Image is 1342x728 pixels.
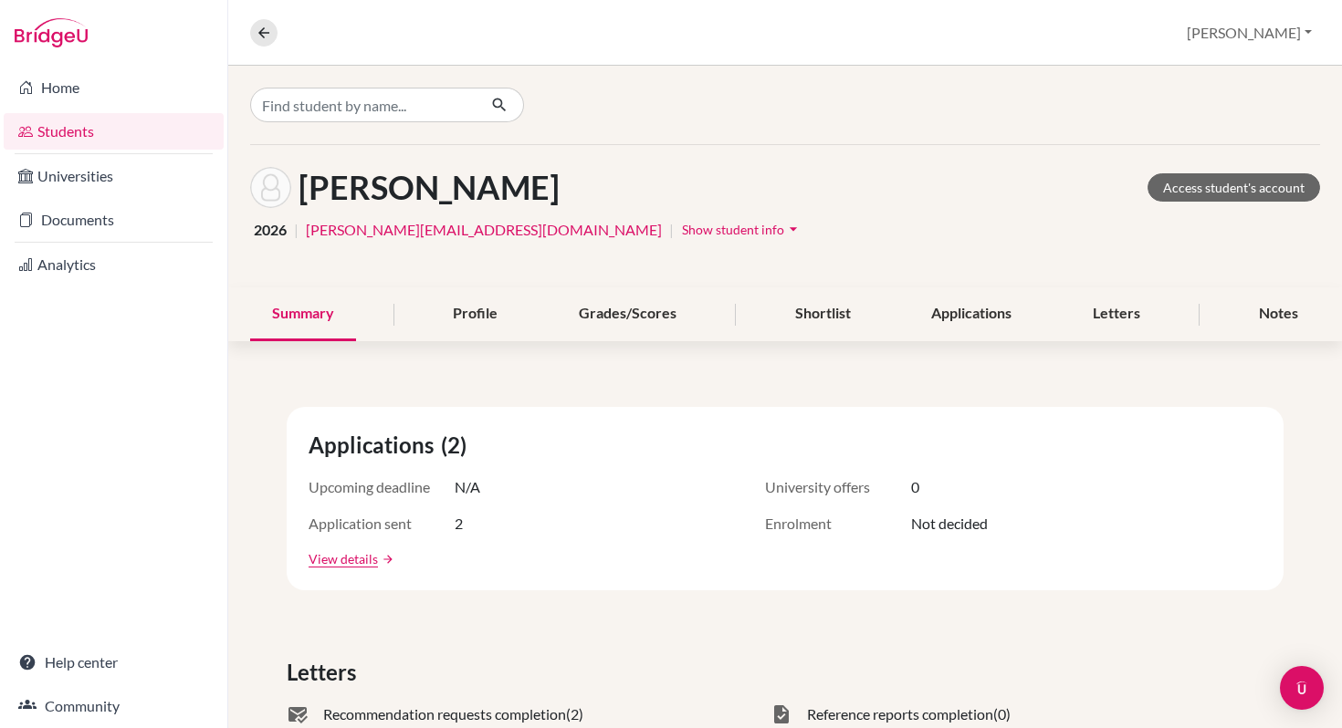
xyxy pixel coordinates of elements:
a: Access student's account [1148,173,1320,202]
a: Home [4,69,224,106]
span: Upcoming deadline [309,476,455,498]
span: Reference reports completion [807,703,993,725]
h1: [PERSON_NAME] [299,168,560,207]
a: Analytics [4,246,224,283]
a: arrow_forward [378,553,394,566]
span: Show student info [682,222,784,237]
span: 2026 [254,219,287,241]
span: 2 [455,513,463,535]
span: N/A [455,476,480,498]
span: 0 [911,476,919,498]
span: | [294,219,299,241]
div: Open Intercom Messenger [1280,666,1324,710]
img: Bridge-U [15,18,88,47]
a: Community [4,688,224,724]
span: Recommendation requests completion [323,703,566,725]
span: (2) [566,703,583,725]
a: View details [309,549,378,568]
span: Applications [309,429,441,462]
i: arrow_drop_down [784,220,802,238]
a: Students [4,113,224,150]
button: Show student infoarrow_drop_down [681,215,803,244]
div: Summary [250,287,356,341]
div: Notes [1237,287,1320,341]
span: Letters [287,656,363,689]
span: mark_email_read [287,703,309,725]
a: Help center [4,644,224,681]
div: Grades/Scores [557,287,698,341]
span: Application sent [309,513,455,535]
span: University offers [765,476,911,498]
span: task [771,703,792,725]
span: | [669,219,674,241]
button: [PERSON_NAME] [1179,16,1320,50]
span: Not decided [911,513,988,535]
input: Find student by name... [250,88,477,122]
a: Universities [4,158,224,194]
a: [PERSON_NAME][EMAIL_ADDRESS][DOMAIN_NAME] [306,219,662,241]
div: Shortlist [773,287,873,341]
span: (2) [441,429,474,462]
img: Derek Cornejo's avatar [250,167,291,208]
div: Letters [1071,287,1162,341]
a: Documents [4,202,224,238]
span: (0) [993,703,1011,725]
span: Enrolment [765,513,911,535]
div: Applications [909,287,1033,341]
div: Profile [431,287,519,341]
